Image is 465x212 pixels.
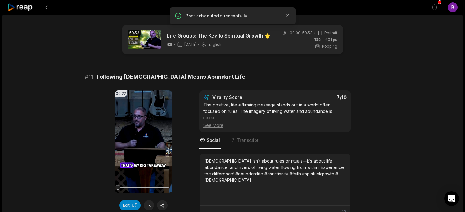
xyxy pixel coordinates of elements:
[325,37,337,42] span: 60
[186,13,280,19] p: Post scheduled successfully
[97,73,245,81] span: Following [DEMOGRAPHIC_DATA] Means Abundant Life
[331,37,337,42] span: fps
[205,158,345,183] div: [DEMOGRAPHIC_DATA] isn’t about rules or rituals—it’s about life, abundance, and rivers of living ...
[115,90,172,193] video: Your browser does not support mp4 format.
[207,137,220,143] span: Social
[290,30,312,36] span: 00:00 - 59:53
[85,73,93,81] span: # 11
[209,42,221,47] span: English
[203,102,347,128] div: The positive, life-affirming message stands out in a world often focused on rules. The imagery of...
[199,132,351,149] nav: Tabs
[444,191,459,206] div: Open Intercom Messenger
[203,122,347,128] div: See More
[119,200,141,210] button: Edit
[281,94,347,100] div: 7 /10
[237,137,259,143] span: Transcript
[212,94,278,100] div: Virality Score
[184,42,197,47] span: [DATE]
[167,32,271,39] a: Life Groups: The Key to Spiritual Growth 🌟
[322,44,337,49] span: Popping
[324,30,337,36] span: Portrait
